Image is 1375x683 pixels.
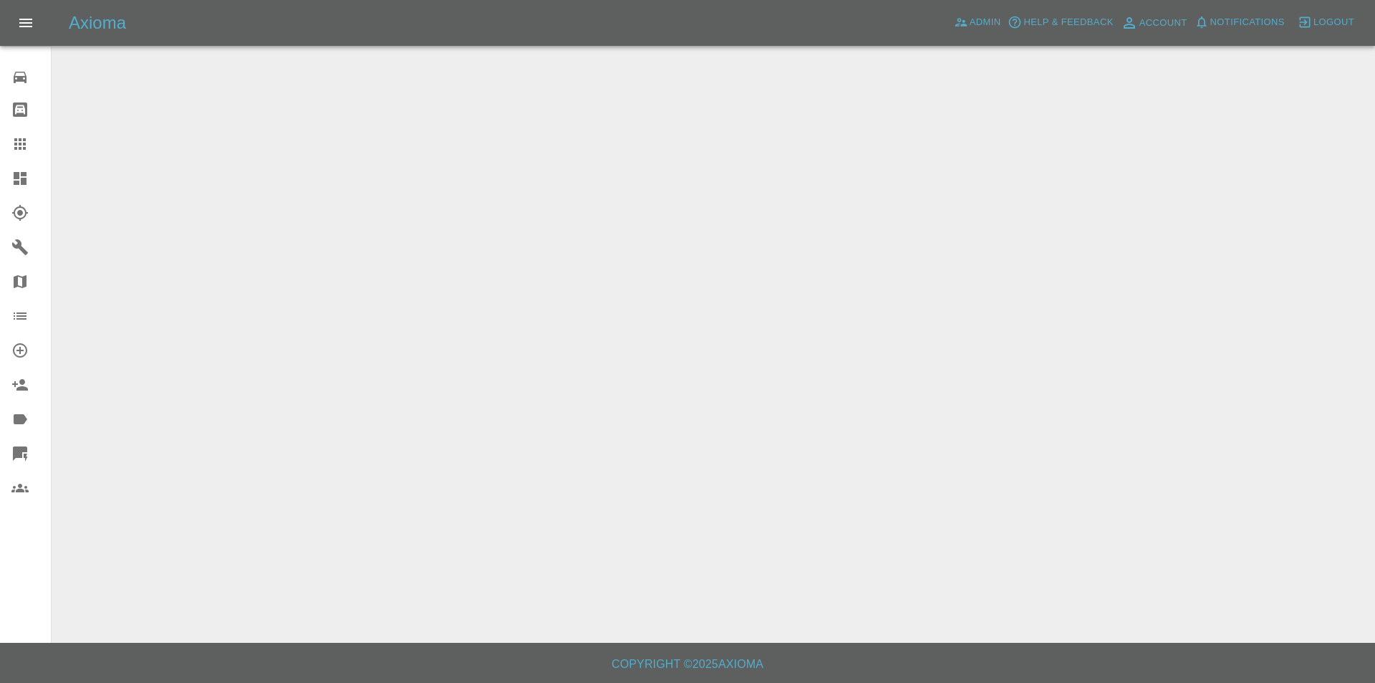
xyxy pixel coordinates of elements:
[1294,11,1358,34] button: Logout
[970,14,1001,31] span: Admin
[11,654,1364,674] h6: Copyright © 2025 Axioma
[69,11,126,34] h5: Axioma
[1139,15,1187,32] span: Account
[950,11,1005,34] a: Admin
[1210,14,1285,31] span: Notifications
[9,6,43,40] button: Open drawer
[1313,14,1354,31] span: Logout
[1023,14,1113,31] span: Help & Feedback
[1117,11,1191,34] a: Account
[1004,11,1116,34] button: Help & Feedback
[1191,11,1288,34] button: Notifications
